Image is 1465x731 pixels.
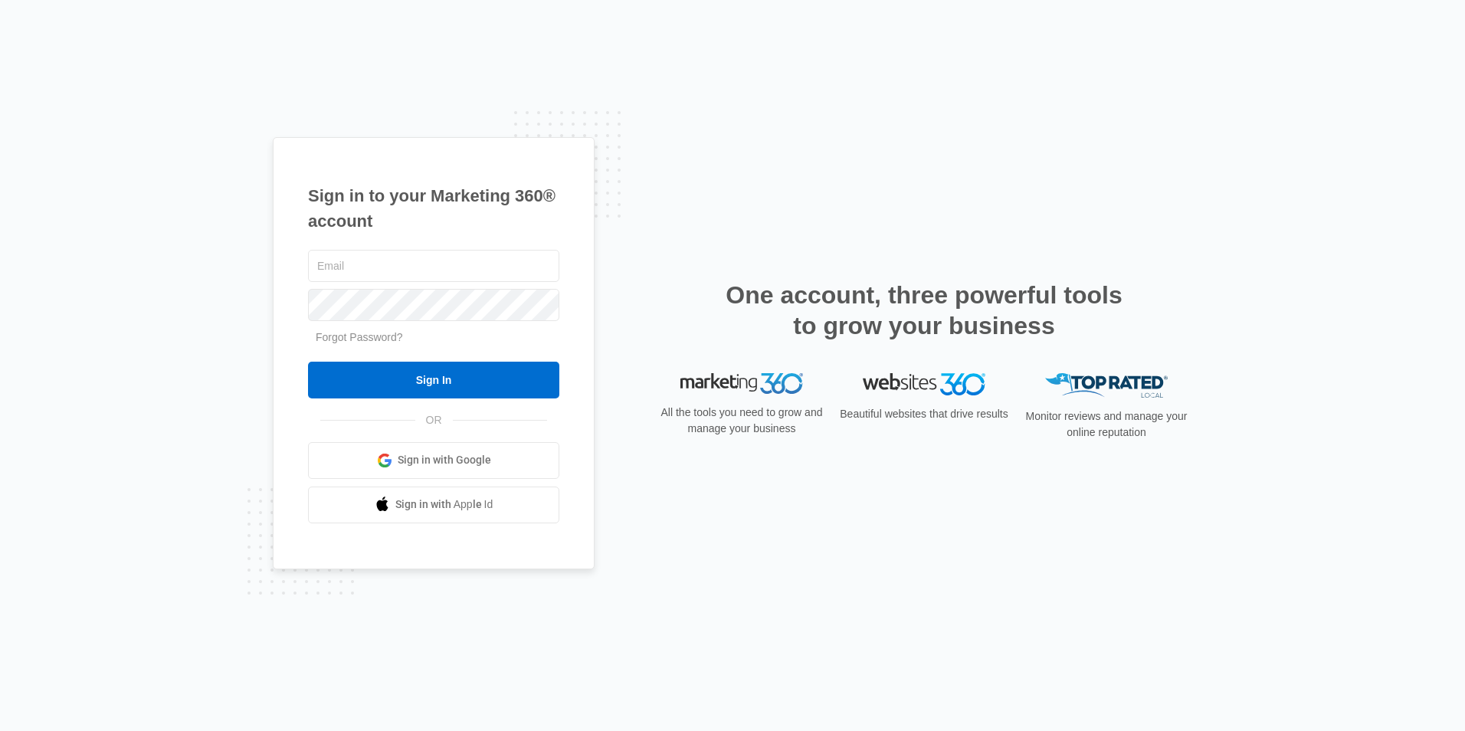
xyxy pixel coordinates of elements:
[308,442,559,479] a: Sign in with Google
[308,183,559,234] h1: Sign in to your Marketing 360® account
[395,497,493,513] span: Sign in with Apple Id
[680,373,803,395] img: Marketing 360
[415,412,453,428] span: OR
[721,280,1127,341] h2: One account, three powerful tools to grow your business
[1045,373,1168,398] img: Top Rated Local
[308,362,559,398] input: Sign In
[308,250,559,282] input: Email
[398,452,491,468] span: Sign in with Google
[1021,408,1192,441] p: Monitor reviews and manage your online reputation
[656,405,828,437] p: All the tools you need to grow and manage your business
[316,331,403,343] a: Forgot Password?
[863,373,985,395] img: Websites 360
[838,406,1010,422] p: Beautiful websites that drive results
[308,487,559,523] a: Sign in with Apple Id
